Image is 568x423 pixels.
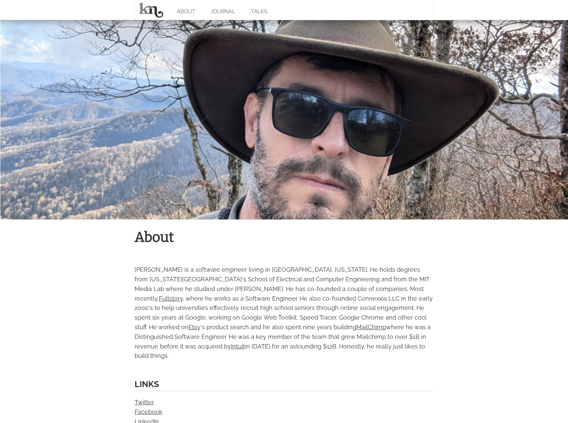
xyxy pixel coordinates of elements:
[135,377,434,391] h2: Links
[135,399,154,406] a: Twitter
[135,226,434,248] h1: About
[188,324,200,331] a: Etsy
[356,324,386,331] a: MailChimp
[231,343,245,350] a: Intuit
[135,408,163,415] a: Facebook
[159,295,183,302] a: Fullstory
[135,265,434,361] div: [PERSON_NAME] is a software engineer living in [GEOGRAPHIC_DATA], [US_STATE]. He holds degrees fr...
